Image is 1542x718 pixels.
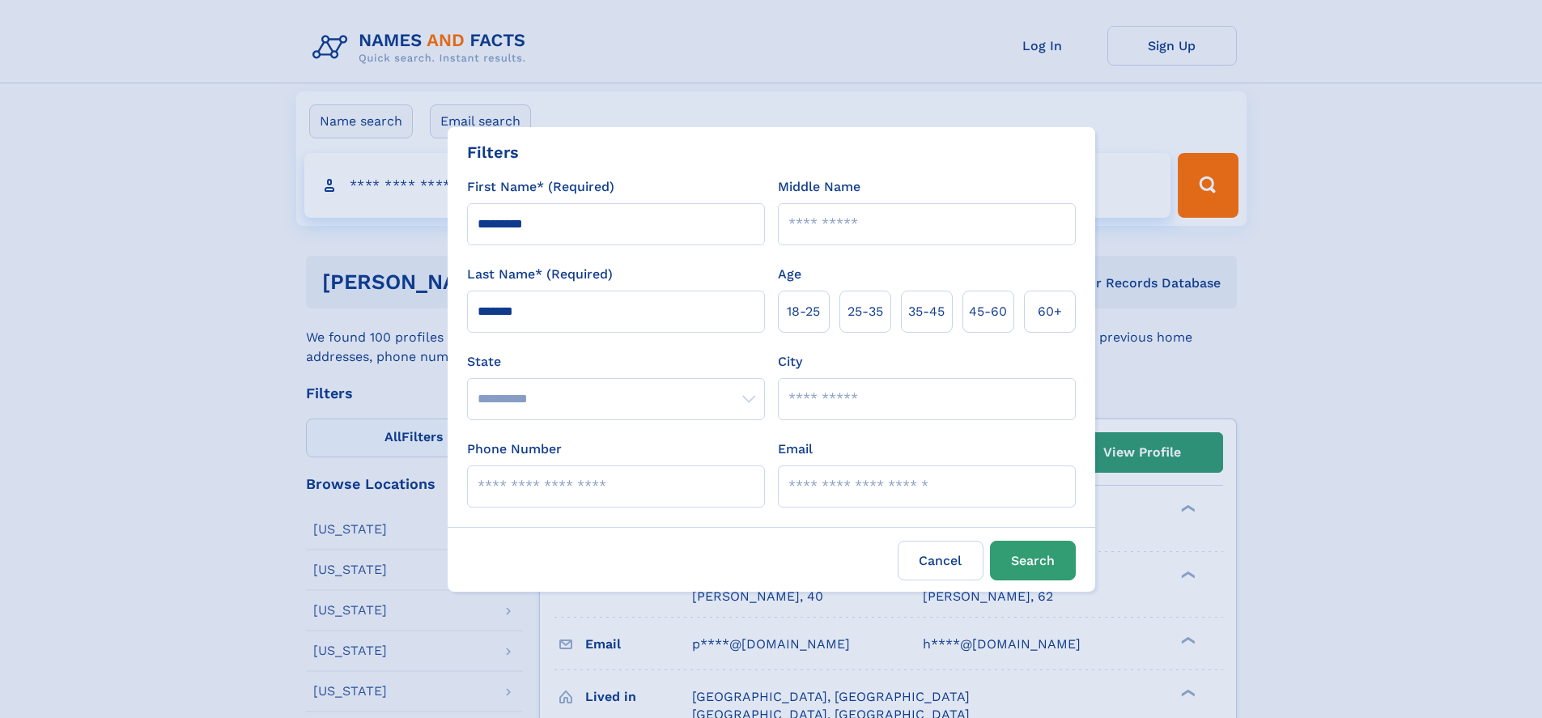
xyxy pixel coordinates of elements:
[778,177,860,197] label: Middle Name
[467,440,562,459] label: Phone Number
[898,541,983,580] label: Cancel
[778,440,813,459] label: Email
[467,265,613,284] label: Last Name* (Required)
[778,265,801,284] label: Age
[467,140,519,164] div: Filters
[908,302,945,321] span: 35‑45
[467,352,765,372] label: State
[467,177,614,197] label: First Name* (Required)
[778,352,802,372] label: City
[787,302,820,321] span: 18‑25
[990,541,1076,580] button: Search
[847,302,883,321] span: 25‑35
[1038,302,1062,321] span: 60+
[969,302,1007,321] span: 45‑60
